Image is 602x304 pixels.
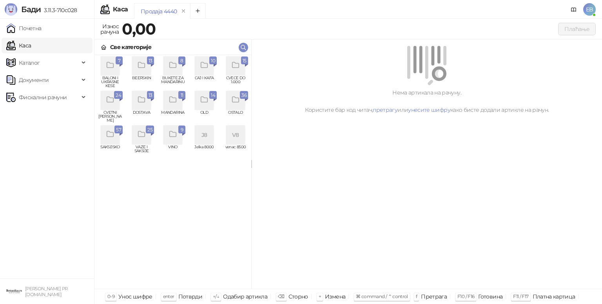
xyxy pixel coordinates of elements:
span: 14 [211,91,215,100]
span: BALONI I UKRASNE KESE [98,76,123,88]
a: претрагу [373,106,397,113]
span: 24 [116,91,121,100]
span: enter [163,293,174,299]
strong: 0,00 [122,19,156,38]
div: Готовина [478,291,502,302]
span: Фискални рачуни [19,89,67,105]
span: VAZE I SAKSIJE [129,145,154,157]
span: venac 8500 [223,145,248,157]
div: V8 [226,126,245,144]
div: Нема артикала на рачуну. Користите бар код читач, или како бисте додали артикле на рачун. [261,88,593,114]
a: Документација [568,3,580,16]
span: EB [583,3,596,16]
span: 36 [241,91,247,100]
span: OSTALO [223,111,248,122]
span: Документи [19,72,49,88]
span: 13 [149,56,152,65]
div: Одабир артикла [223,291,267,302]
span: 9 [180,126,184,134]
div: Претрага [421,291,447,302]
div: grid [94,55,251,289]
span: Jelka 8000 [192,145,217,157]
span: VINO [160,145,185,157]
span: ⌘ command / ⌃ control [356,293,408,299]
span: BEERSKIN [129,76,154,88]
div: Каса [113,6,128,13]
div: J8 [195,126,214,144]
small: [PERSON_NAME] PR [DOMAIN_NAME] [25,286,68,297]
a: унесите шифру [408,106,450,113]
button: remove [178,8,189,15]
span: 15 [243,56,247,65]
span: 25 [147,126,152,134]
span: CVECE DO 1.000 [223,76,248,88]
img: Logo [5,3,17,16]
span: 8 [180,56,184,65]
span: OLD [192,111,217,122]
span: f [416,293,417,299]
span: 10 [211,56,215,65]
div: Сторно [288,291,308,302]
span: 57 [116,126,121,134]
div: Износ рачуна [99,21,120,37]
button: Плаћање [558,23,596,35]
span: CVETNI [PERSON_NAME] [98,111,123,122]
span: F11 / F17 [513,293,528,299]
img: 64x64-companyLogo-0e2e8aaa-0bd2-431b-8613-6e3c65811325.png [6,284,22,299]
span: SAKSIJSKO [98,145,123,157]
div: Потврди [178,291,203,302]
span: 13 [149,91,152,100]
span: 11 [180,91,184,100]
span: + [319,293,321,299]
span: BUKETE ZA MANDARINU [160,76,185,88]
span: Бади [21,5,41,14]
div: Продаја 4440 [141,7,177,16]
div: Све категорије [110,43,151,51]
div: Платна картица [533,291,575,302]
a: Почетна [6,20,42,36]
span: 7 [117,56,121,65]
span: 3.11.3-710c028 [41,7,77,14]
span: Каталог [19,55,40,71]
div: Унос шифре [118,291,152,302]
a: Каса [6,38,31,53]
span: ↑/↓ [213,293,219,299]
span: DOSTAVA [129,111,154,122]
span: CAJ I KAFA [192,76,217,88]
span: ⌫ [278,293,284,299]
span: F10 / F16 [457,293,474,299]
div: Измена [325,291,345,302]
span: 0-9 [107,293,114,299]
button: Add tab [190,3,206,19]
span: MANDARINA [160,111,185,122]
